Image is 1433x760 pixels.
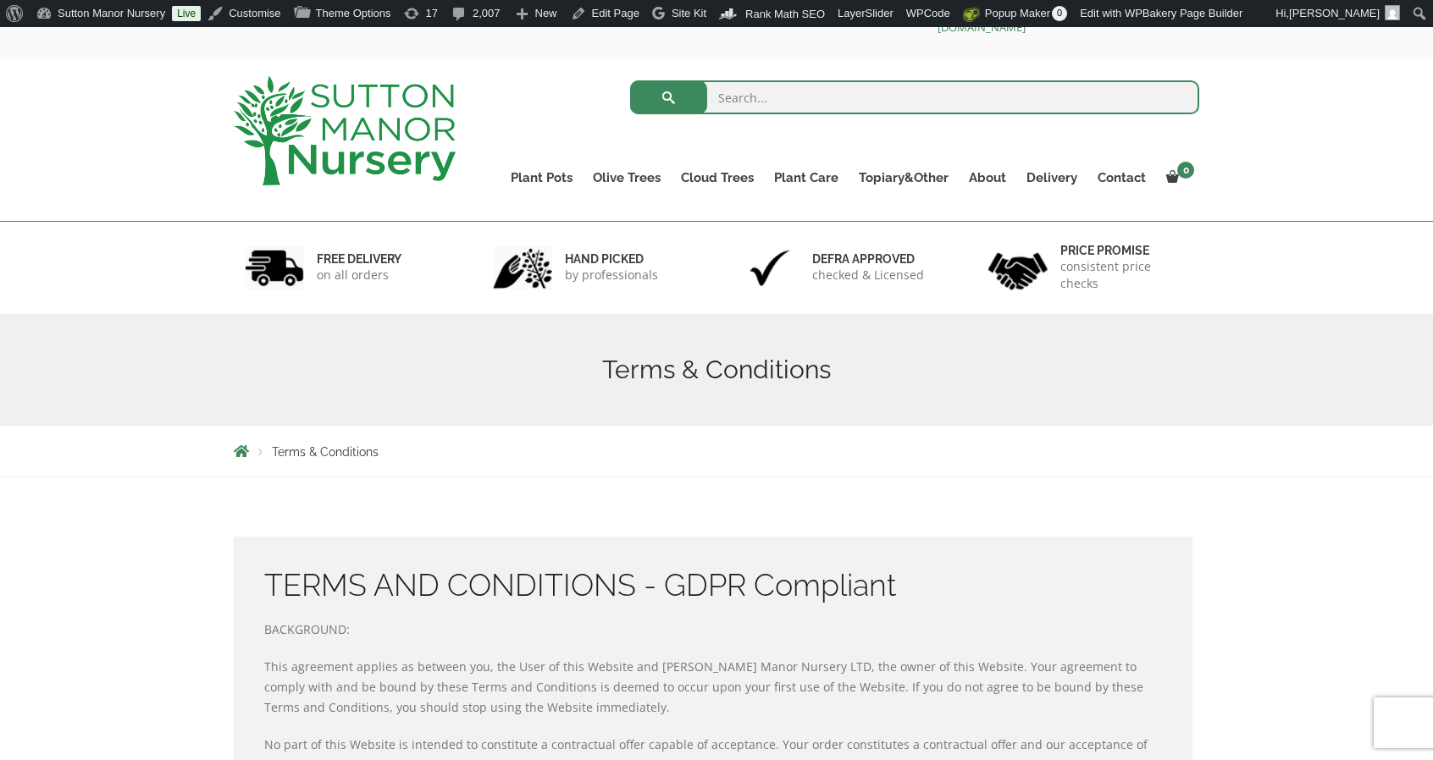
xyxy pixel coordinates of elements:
a: 0 [1156,166,1199,190]
h1: Terms & Conditions [234,355,1199,385]
span: Terms & Conditions [272,445,379,459]
a: Olive Trees [583,166,671,190]
h6: FREE DELIVERY [317,251,401,267]
span: This agreement applies as between you, the User of this Website and [PERSON_NAME] Manor Nursery L... [264,658,1143,715]
p: consistent price checks [1060,258,1189,292]
a: Contact [1087,166,1156,190]
p: by professionals [565,267,658,284]
a: Delivery [1016,166,1087,190]
nav: Breadcrumbs [234,444,1199,458]
span: Rank Math SEO [745,8,825,20]
span: 0 [1052,6,1067,21]
img: 1.jpg [245,246,304,289]
a: Plant Care [764,166,849,190]
h2: TERMS AND CONDITIONS - GDPR Compliant [264,567,1162,603]
img: 3.jpg [740,246,799,289]
h6: hand picked [565,251,658,267]
span: BACKGROUND: [264,621,350,637]
h6: Defra approved [812,251,924,267]
input: Search... [630,80,1200,114]
p: checked & Licensed [812,267,924,284]
h6: Price promise [1060,243,1189,258]
img: 4.jpg [988,242,1048,294]
a: Cloud Trees [671,166,764,190]
a: Live [172,6,201,21]
a: Topiary&Other [849,166,959,190]
a: Plant Pots [501,166,583,190]
span: [PERSON_NAME] [1289,7,1380,19]
span: Site Kit [672,7,706,19]
a: About [959,166,1016,190]
p: on all orders [317,267,401,284]
img: logo [234,76,456,185]
img: 2.jpg [493,246,552,289]
span: 0 [1177,162,1194,179]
